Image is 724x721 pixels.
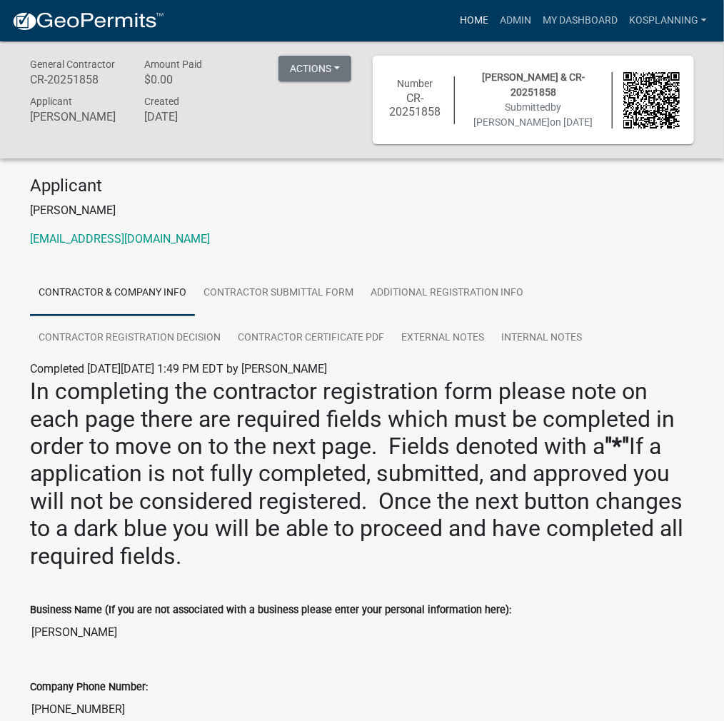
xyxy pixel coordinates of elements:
[30,110,123,123] h6: [PERSON_NAME]
[362,271,532,316] a: Additional Registration Info
[229,316,393,361] a: Contractor Certificate PDF
[144,73,237,86] h6: $0.00
[30,362,327,375] span: Completed [DATE][DATE] 1:49 PM EDT by [PERSON_NAME]
[278,56,351,81] button: Actions
[30,202,694,219] p: [PERSON_NAME]
[30,378,694,570] h2: In completing the contractor registration form please note on each page there are required fields...
[623,72,680,128] img: QR code
[144,59,202,70] span: Amount Paid
[30,59,115,70] span: General Contractor
[474,101,593,128] span: Submitted on [DATE]
[623,7,713,34] a: kosplanning
[30,176,694,196] h4: Applicant
[393,316,493,361] a: External Notes
[387,91,443,119] h6: CR-20251858
[30,605,511,615] label: Business Name (If you are not associated with a business please enter your personal information h...
[30,682,148,692] label: Company Phone Number:
[30,316,229,361] a: Contractor Registration Decision
[30,73,123,86] h6: CR-20251858
[30,96,72,107] span: Applicant
[494,7,537,34] a: Admin
[493,316,590,361] a: Internal Notes
[482,71,585,98] span: [PERSON_NAME] & CR-20251858
[454,7,494,34] a: Home
[195,271,362,316] a: Contractor Submittal Form
[144,110,237,123] h6: [DATE]
[144,96,179,107] span: Created
[537,7,623,34] a: My Dashboard
[398,78,433,89] span: Number
[30,232,210,246] a: [EMAIL_ADDRESS][DOMAIN_NAME]
[30,271,195,316] a: Contractor & Company Info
